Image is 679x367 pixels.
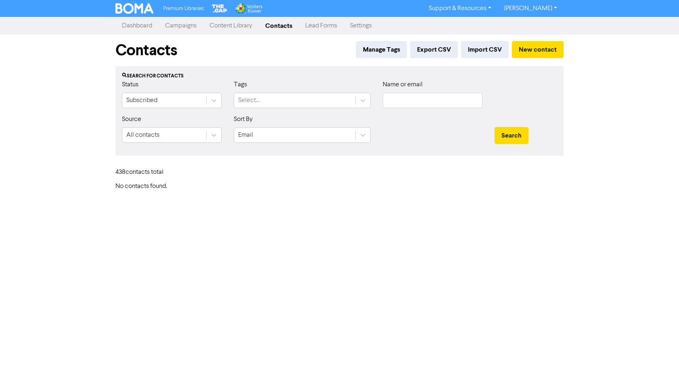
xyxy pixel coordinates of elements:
[639,328,679,367] iframe: Chat Widget
[163,6,204,11] span: Premium Libraries:
[122,115,141,124] label: Source
[126,130,159,140] div: All contacts
[383,80,423,90] label: Name or email
[211,3,228,14] img: The Gap
[512,41,564,58] button: New contact
[115,169,180,176] h6: 438 contact s total
[234,115,253,124] label: Sort By
[410,41,458,58] button: Export CSV
[126,96,157,105] div: Subscribed
[122,80,138,90] label: Status
[238,130,253,140] div: Email
[238,96,260,105] div: Select...
[235,3,262,14] img: Wolters Kluwer
[299,18,344,34] a: Lead Forms
[461,41,509,58] button: Import CSV
[234,80,247,90] label: Tags
[356,41,407,58] button: Manage Tags
[498,2,564,15] a: [PERSON_NAME]
[115,3,153,14] img: BOMA Logo
[495,127,528,144] button: Search
[115,183,564,190] h6: No contacts found.
[259,18,299,34] a: Contacts
[203,18,259,34] a: Content Library
[159,18,203,34] a: Campaigns
[115,18,159,34] a: Dashboard
[115,41,177,60] h1: Contacts
[122,73,557,80] div: Search for contacts
[422,2,498,15] a: Support & Resources
[344,18,378,34] a: Settings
